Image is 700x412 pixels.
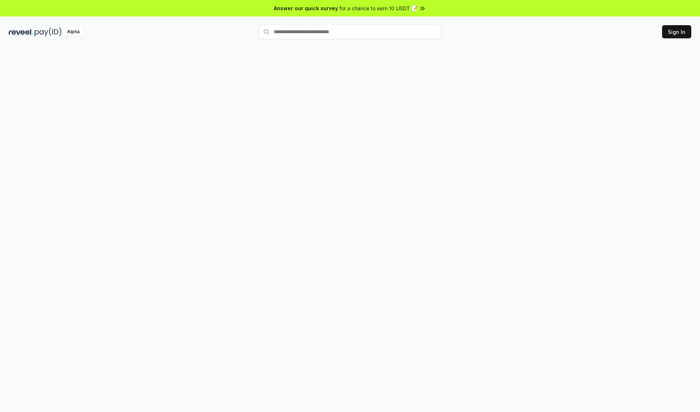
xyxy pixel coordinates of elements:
div: Alpha [63,27,83,36]
img: pay_id [35,27,62,36]
button: Sign In [662,25,691,38]
img: reveel_dark [9,27,33,36]
span: for a chance to earn 10 USDT 📝 [339,4,417,12]
span: Answer our quick survey [274,4,338,12]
